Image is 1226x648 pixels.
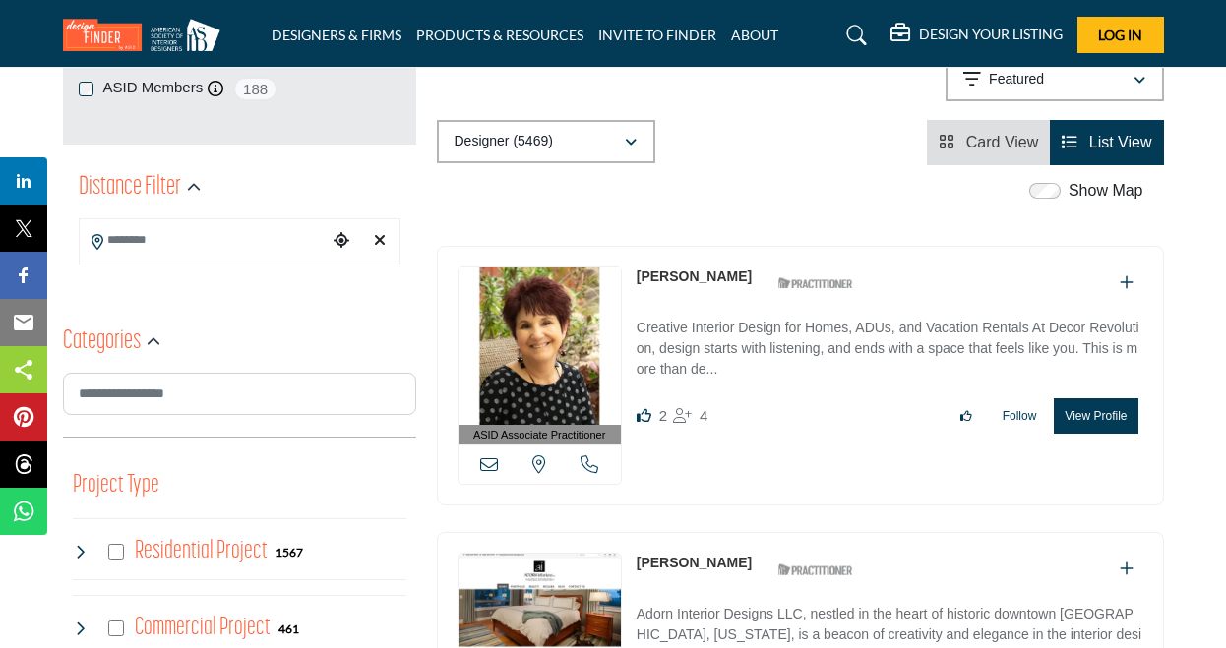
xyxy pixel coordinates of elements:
div: DESIGN YOUR LISTING [890,24,1063,47]
button: View Profile [1054,398,1137,434]
input: Select Commercial Project checkbox [108,620,124,636]
a: View List [1062,134,1151,150]
a: ASID Associate Practitioner [459,267,621,445]
h4: Commercial Project: Involve the design, construction, or renovation of spaces used for business p... [135,611,271,645]
button: Like listing [948,399,985,433]
a: Add To List [1120,560,1134,577]
b: 461 [278,622,299,636]
li: Card View [927,120,1050,165]
img: ASID Qualified Practitioners Badge Icon [770,271,859,296]
span: Log In [1098,27,1142,43]
a: View Card [939,134,1038,150]
div: Clear search location [365,220,394,263]
a: [PERSON_NAME] [637,268,752,284]
a: INVITE TO FINDER [598,27,716,43]
a: PRODUCTS & RESOURCES [416,27,583,43]
label: ASID Members [103,77,204,99]
button: Log In [1077,17,1164,53]
button: Featured [946,58,1164,101]
div: 461 Results For Commercial Project [278,619,299,637]
span: ASID Associate Practitioner [473,427,606,443]
b: 1567 [276,546,303,560]
input: ASID Members checkbox [79,82,93,96]
input: Select Residential Project checkbox [108,544,124,560]
h5: DESIGN YOUR LISTING [919,26,1063,43]
img: ASID Qualified Practitioners Badge Icon [770,558,859,582]
div: Choose your current location [327,220,355,263]
span: 2 [659,407,667,424]
p: Designer (5469) [455,132,553,151]
a: Add To List [1120,274,1134,291]
div: 1567 Results For Residential Project [276,543,303,560]
h2: Distance Filter [79,170,181,206]
p: Featured [989,70,1044,89]
input: Search Category [63,373,416,415]
img: Site Logo [63,19,230,51]
p: Creative Interior Design for Homes, ADUs, and Vacation Rentals At Decor Revolution, design starts... [637,318,1143,383]
button: Project Type [73,467,159,504]
i: Likes [637,408,651,423]
span: 4 [700,407,707,424]
div: Followers [673,404,707,428]
a: [PERSON_NAME] [637,555,752,570]
a: ABOUT [731,27,778,43]
h4: Residential Project: Types of projects range from simple residential renovations to highly comple... [135,534,268,568]
span: List View [1089,134,1152,150]
button: Follow [990,399,1050,433]
span: Card View [966,134,1039,150]
img: Karen Steinberg [459,267,621,425]
p: Mary Davis [637,553,752,573]
h2: Categories [63,324,141,360]
input: Search Location [80,221,328,260]
li: List View [1050,120,1163,165]
a: Creative Interior Design for Homes, ADUs, and Vacation Rentals At Decor Revolution, design starts... [637,306,1143,383]
p: Karen Steinberg [637,266,752,287]
button: Designer (5469) [437,120,655,163]
a: Search [828,20,880,51]
label: Show Map [1069,179,1143,203]
a: DESIGNERS & FIRMS [272,27,401,43]
span: 188 [233,77,277,101]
